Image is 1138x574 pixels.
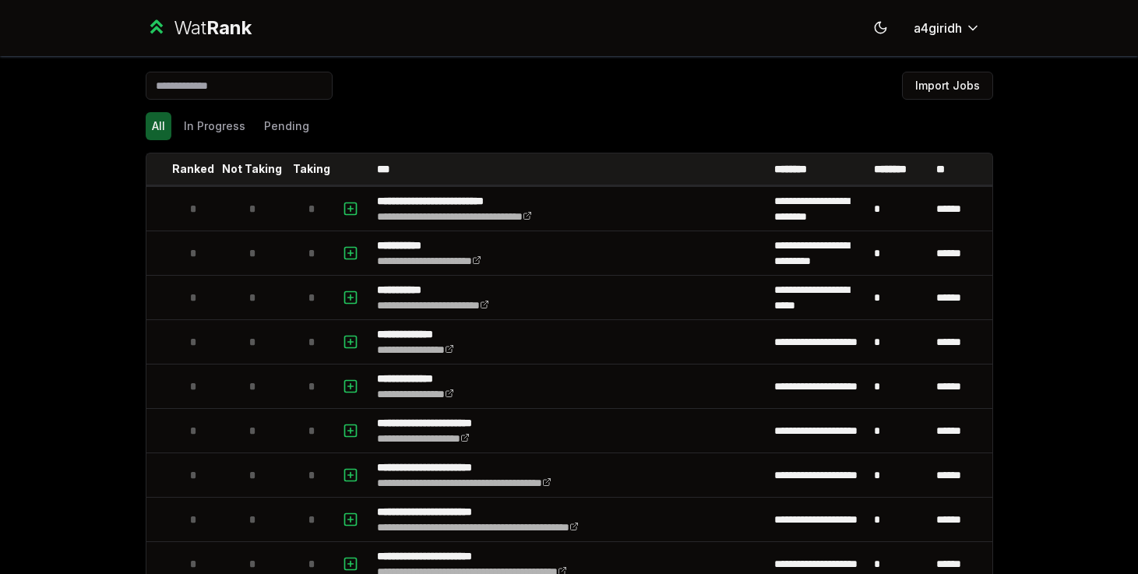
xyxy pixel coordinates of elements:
[902,72,993,100] button: Import Jobs
[206,16,252,39] span: Rank
[146,112,171,140] button: All
[293,161,330,177] p: Taking
[258,112,315,140] button: Pending
[914,19,962,37] span: a4giridh
[178,112,252,140] button: In Progress
[222,161,282,177] p: Not Taking
[172,161,214,177] p: Ranked
[901,14,993,42] button: a4giridh
[174,16,252,40] div: Wat
[146,16,252,40] a: WatRank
